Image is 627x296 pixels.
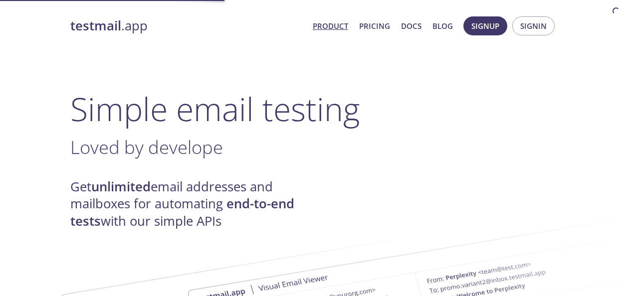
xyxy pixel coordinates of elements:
[512,16,555,35] button: Signin
[70,17,305,34] a: testmail.app
[70,195,294,229] strong: end-to-end tests
[401,19,421,32] a: Docs
[463,16,507,35] button: Signup
[520,19,547,32] span: Signin
[70,17,121,34] strong: testmail
[359,19,390,32] a: Pricing
[471,19,499,32] span: Signup
[313,19,348,32] a: Product
[70,90,557,128] h1: Simple email testing
[70,135,223,159] span: Loved by develope
[70,178,314,230] h4: Get email addresses and mailboxes for automating with our simple APIs
[432,19,453,32] a: Blog
[91,178,151,195] strong: unlimited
